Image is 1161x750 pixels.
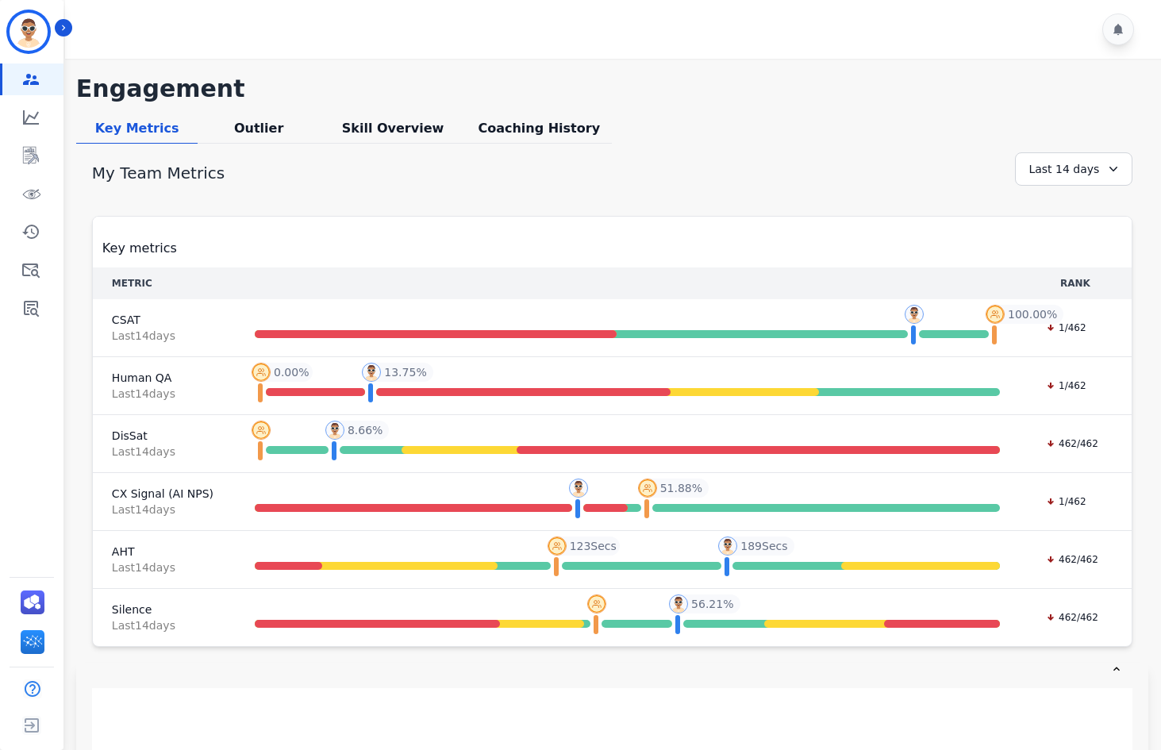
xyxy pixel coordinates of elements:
div: 462/462 [1038,436,1106,452]
img: profile-pic [905,305,924,324]
span: DisSat [112,428,213,444]
span: Human QA [112,370,213,386]
img: profile-pic [252,363,271,382]
img: profile-pic [669,594,688,613]
img: profile-pic [362,363,381,382]
div: 1/462 [1038,494,1094,510]
div: Key Metrics [76,119,198,144]
span: Last 14 day s [112,617,213,633]
h1: My Team Metrics [92,162,225,184]
span: CX Signal (AI NPS) [112,486,213,502]
span: 189 Secs [740,538,787,554]
div: 462/462 [1038,610,1106,625]
img: Bordered avatar [10,13,48,51]
span: Silence [112,602,213,617]
img: profile-pic [718,537,737,556]
img: profile-pic [986,305,1005,324]
span: CSAT [112,312,213,328]
th: METRIC [93,267,233,299]
div: 462/462 [1038,552,1106,567]
span: 123 Secs [570,538,617,554]
span: 51.88 % [660,480,702,496]
span: Last 14 day s [112,386,213,402]
span: Last 14 day s [112,560,213,575]
img: profile-pic [548,537,567,556]
span: Last 14 day s [112,328,213,344]
h1: Engagement [76,75,1148,103]
div: Skill Overview [320,119,466,144]
div: 1/462 [1038,320,1094,336]
img: profile-pic [638,479,657,498]
span: Last 14 day s [112,502,213,517]
div: Coaching History [466,119,612,144]
span: AHT [112,544,213,560]
span: 100.00 % [1008,306,1057,322]
img: profile-pic [325,421,344,440]
img: profile-pic [569,479,588,498]
th: RANK [1019,267,1132,299]
span: 56.21 % [691,596,733,612]
span: 8.66 % [348,422,383,438]
span: 13.75 % [384,364,426,380]
img: profile-pic [587,594,606,613]
span: Key metrics [102,239,177,258]
div: Last 14 days [1015,152,1132,186]
div: 1/462 [1038,378,1094,394]
div: Outlier [198,119,320,144]
img: profile-pic [252,421,271,440]
span: Last 14 day s [112,444,213,460]
span: 0.00 % [274,364,309,380]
